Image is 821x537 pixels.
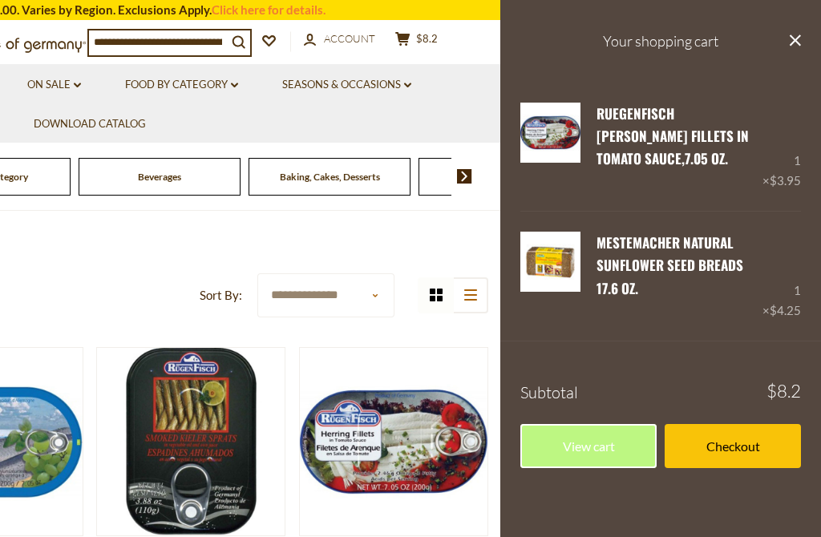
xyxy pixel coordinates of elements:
[416,32,438,45] span: $8.2
[457,169,472,184] img: next arrow
[125,76,238,94] a: Food By Category
[300,348,487,535] img: Ruegenfisch
[27,76,81,94] a: On Sale
[138,171,181,183] a: Beverages
[97,348,285,535] img: Ruegenfisch
[212,2,326,17] a: Click here for details.
[282,76,411,94] a: Seasons & Occasions
[766,382,801,400] span: $8.2
[520,103,580,163] img: Rugenfisch Herring Fillets in Tomato Sauce
[324,32,375,45] span: Account
[392,31,440,51] button: $8.2
[200,285,242,305] label: Sort By:
[520,382,578,402] span: Subtotal
[34,115,146,133] a: Download Catalog
[762,232,801,321] div: 1 ×
[520,232,580,321] a: Mestemacher Sunflower Seed
[520,103,580,192] a: Rugenfisch Herring Fillets in Tomato Sauce
[665,424,801,468] a: Checkout
[597,103,749,169] a: Ruegenfisch [PERSON_NAME] Fillets in Tomato Sauce,7.05 oz.
[762,103,801,192] div: 1 ×
[770,303,801,317] span: $4.25
[520,424,657,468] a: View cart
[520,232,580,292] img: Mestemacher Sunflower Seed
[597,232,743,298] a: Mestemacher Natural Sunflower Seed Breads 17.6 oz.
[280,171,380,183] a: Baking, Cakes, Desserts
[304,30,375,48] a: Account
[770,173,801,188] span: $3.95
